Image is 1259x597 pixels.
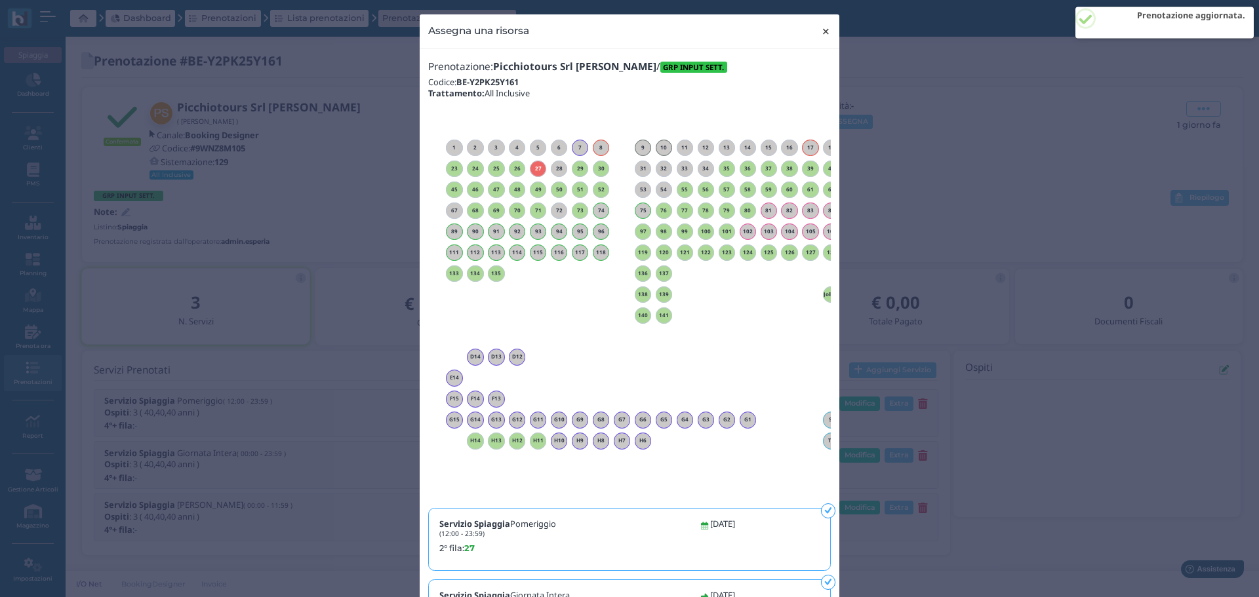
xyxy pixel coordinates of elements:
[593,438,610,444] h6: H8
[572,187,589,193] h6: 51
[488,417,505,423] h6: G13
[467,250,484,256] h6: 112
[663,62,724,72] b: GRP INPUT SETT.
[488,166,505,172] h6: 25
[551,417,568,423] h6: G10
[467,229,484,235] h6: 90
[761,187,778,193] h6: 59
[740,417,757,423] h6: G1
[821,23,831,40] span: ×
[719,166,736,172] h6: 35
[761,166,778,172] h6: 37
[781,250,798,256] h6: 126
[677,187,694,193] h6: 55
[761,229,778,235] h6: 103
[572,250,589,256] h6: 117
[761,250,778,256] h6: 125
[428,62,831,73] h4: Prenotazione: /
[551,145,568,151] h6: 6
[710,519,735,528] h5: [DATE]
[635,187,652,193] h6: 53
[719,417,736,423] h6: G2
[530,145,547,151] h6: 5
[781,229,798,235] h6: 104
[677,208,694,214] h6: 77
[467,271,484,277] h6: 134
[656,187,673,193] h6: 54
[467,187,484,193] h6: 46
[656,271,673,277] h6: 137
[635,417,652,423] h6: G6
[456,76,519,88] b: BE-Y2PK25Y161
[740,250,757,256] h6: 124
[614,417,631,423] h6: G7
[719,187,736,193] h6: 57
[572,438,589,444] h6: H9
[781,166,798,172] h6: 38
[635,145,652,151] h6: 9
[781,187,798,193] h6: 60
[446,145,463,151] h6: 1
[509,229,526,235] h6: 92
[467,145,484,151] h6: 2
[428,88,831,98] h5: All Inclusive
[530,166,547,172] h6: 27
[439,519,556,537] h5: Pomeriggio
[593,187,610,193] h6: 52
[719,145,736,151] h6: 13
[635,250,652,256] h6: 119
[698,145,715,151] h6: 12
[551,187,568,193] h6: 50
[551,166,568,172] h6: 28
[719,229,736,235] h6: 101
[488,145,505,151] h6: 3
[530,438,547,444] h6: H11
[39,10,87,20] span: Assistenza
[446,271,463,277] h6: 133
[677,145,694,151] h6: 11
[635,271,652,277] h6: 136
[656,313,673,318] h6: 141
[593,208,610,214] h6: 74
[656,166,673,172] h6: 32
[572,145,589,151] h6: 7
[656,229,673,235] h6: 98
[464,543,475,553] b: 27
[802,208,819,214] h6: 83
[740,145,757,151] h6: 14
[1137,11,1245,20] h2: Prenotazione aggiornata.
[656,208,673,214] h6: 76
[593,417,610,423] h6: G8
[740,187,757,193] h6: 58
[635,229,652,235] h6: 97
[802,166,819,172] h6: 39
[781,145,798,151] h6: 16
[488,229,505,235] h6: 91
[488,208,505,214] h6: 69
[593,229,610,235] h6: 96
[698,229,715,235] h6: 100
[698,187,715,193] h6: 56
[509,417,526,423] h6: G12
[446,417,463,423] h6: G15
[493,60,656,73] b: Picchiotours Srl [PERSON_NAME]
[509,166,526,172] h6: 26
[677,229,694,235] h6: 99
[530,250,547,256] h6: 115
[467,417,484,423] h6: G14
[614,438,631,444] h6: H7
[572,417,589,423] h6: G9
[530,417,547,423] h6: G11
[428,87,485,99] b: Trattamento:
[719,250,736,256] h6: 123
[467,166,484,172] h6: 24
[446,229,463,235] h6: 89
[467,354,484,360] h6: D14
[467,396,484,402] h6: F14
[446,208,463,214] h6: 67
[439,529,485,538] small: (12:00 - 23:59)
[802,250,819,256] h6: 127
[677,166,694,172] h6: 33
[446,250,463,256] h6: 111
[656,292,673,298] h6: 139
